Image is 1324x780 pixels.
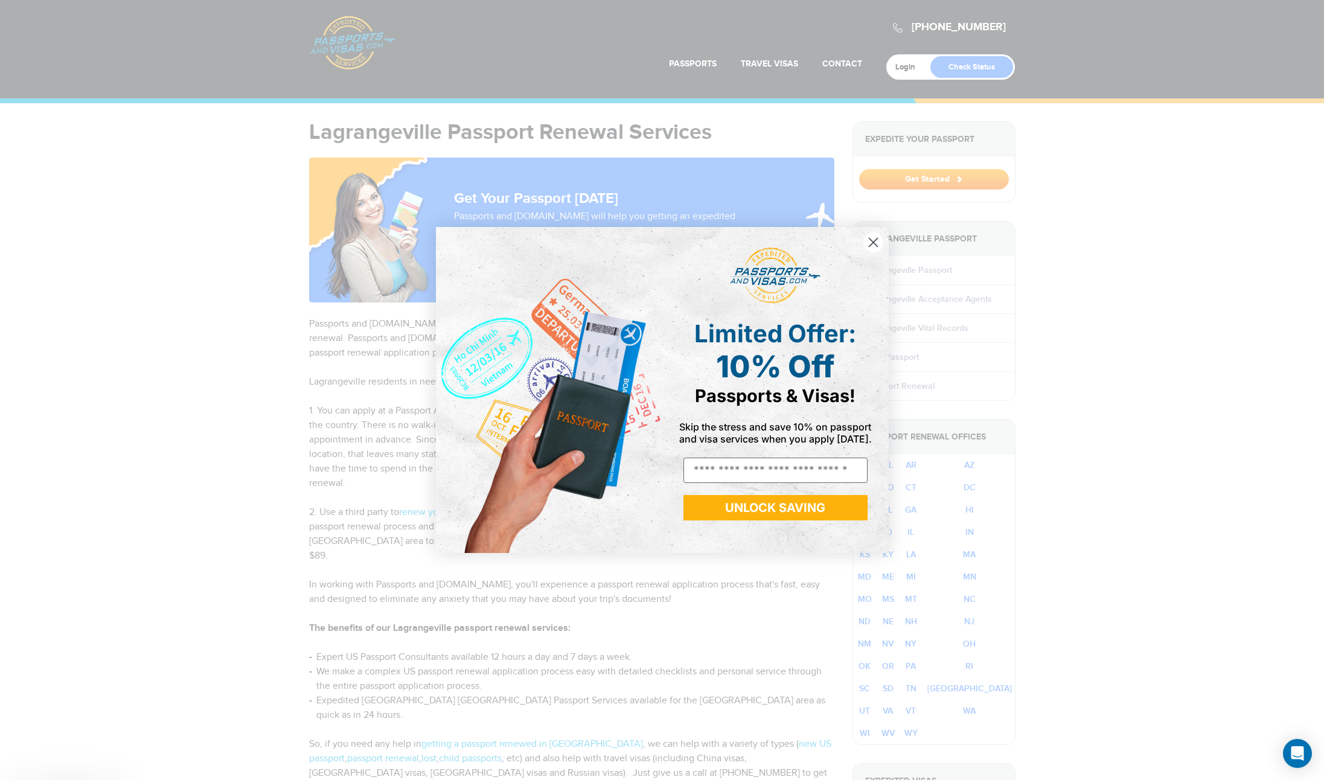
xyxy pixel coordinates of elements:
[1283,739,1312,768] div: Open Intercom Messenger
[730,248,820,304] img: passports and visas
[683,495,868,520] button: UNLOCK SAVING
[694,319,856,348] span: Limited Offer:
[695,385,855,406] span: Passports & Visas!
[716,348,834,385] span: 10% Off
[436,227,662,553] img: de9cda0d-0715-46ca-9a25-073762a91ba7.png
[679,421,872,445] span: Skip the stress and save 10% on passport and visa services when you apply [DATE].
[863,232,884,253] button: Close dialog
